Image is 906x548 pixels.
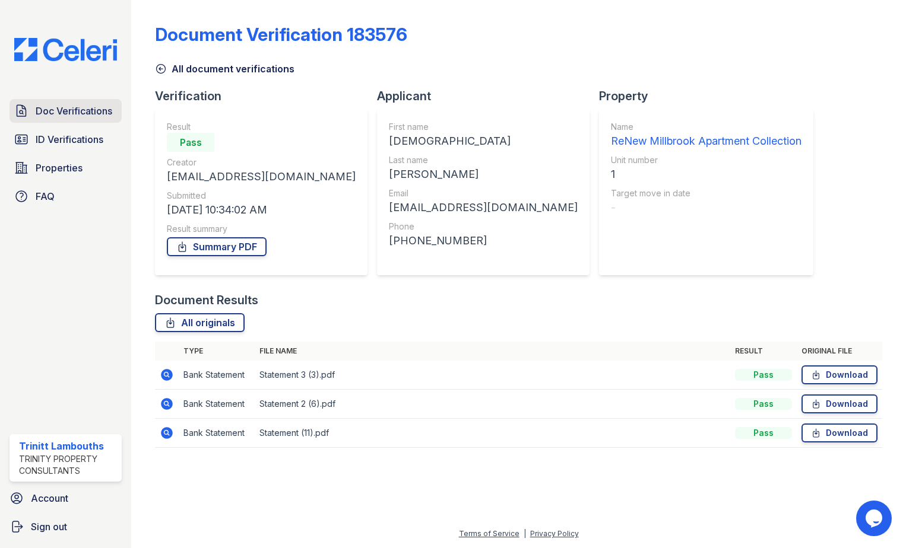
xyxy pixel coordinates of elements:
[167,168,356,185] div: [EMAIL_ADDRESS][DOMAIN_NAME]
[389,187,578,199] div: Email
[31,491,68,505] span: Account
[802,423,878,442] a: Download
[530,529,579,538] a: Privacy Policy
[167,223,356,235] div: Result summary
[9,156,122,180] a: Properties
[167,133,214,152] div: Pass
[9,184,122,208] a: FAQ
[36,189,55,203] span: FAQ
[802,365,878,384] a: Download
[179,361,255,390] td: Bank Statement
[5,486,126,510] a: Account
[155,24,407,45] div: Document Verification 183576
[9,99,122,123] a: Doc Verifications
[9,128,122,151] a: ID Verifications
[389,121,578,133] div: First name
[735,369,792,381] div: Pass
[155,292,258,308] div: Document Results
[611,166,802,183] div: 1
[735,398,792,410] div: Pass
[856,501,894,536] iframe: chat widget
[377,88,599,104] div: Applicant
[611,199,802,216] div: -
[155,62,294,76] a: All document verifications
[389,166,578,183] div: [PERSON_NAME]
[255,390,730,419] td: Statement 2 (6).pdf
[611,154,802,166] div: Unit number
[167,202,356,218] div: [DATE] 10:34:02 AM
[802,394,878,413] a: Download
[524,529,526,538] div: |
[611,133,802,149] div: ReNew Millbrook Apartment Collection
[179,419,255,448] td: Bank Statement
[167,190,356,202] div: Submitted
[167,121,356,133] div: Result
[167,237,267,256] a: Summary PDF
[389,221,578,232] div: Phone
[255,419,730,448] td: Statement (11).pdf
[5,515,126,539] a: Sign out
[36,132,103,146] span: ID Verifications
[179,390,255,419] td: Bank Statement
[389,199,578,216] div: [EMAIL_ADDRESS][DOMAIN_NAME]
[19,439,117,453] div: Trinitt Lambouths
[255,361,730,390] td: Statement 3 (3).pdf
[255,342,730,361] th: File name
[389,154,578,166] div: Last name
[167,157,356,168] div: Creator
[36,161,83,175] span: Properties
[36,104,112,118] span: Doc Verifications
[599,88,823,104] div: Property
[611,121,802,133] div: Name
[735,427,792,439] div: Pass
[179,342,255,361] th: Type
[459,529,519,538] a: Terms of Service
[5,38,126,61] img: CE_Logo_Blue-a8612792a0a2168367f1c8372b55b34899dd931a85d93a1a3d3e32e68fde9ad4.png
[155,88,377,104] div: Verification
[19,453,117,477] div: Trinity Property Consultants
[730,342,797,361] th: Result
[611,187,802,199] div: Target move in date
[31,520,67,534] span: Sign out
[797,342,882,361] th: Original file
[389,133,578,149] div: [DEMOGRAPHIC_DATA]
[389,232,578,249] div: [PHONE_NUMBER]
[611,121,802,149] a: Name ReNew Millbrook Apartment Collection
[155,313,245,332] a: All originals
